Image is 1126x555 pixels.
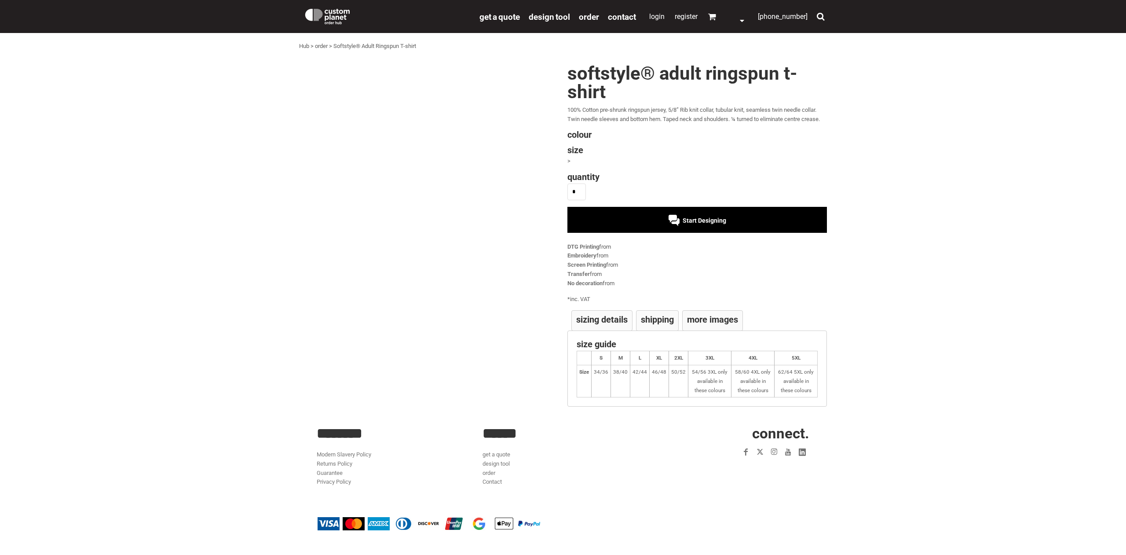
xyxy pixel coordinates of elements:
div: > [567,157,827,166]
td: 58/60 4XL only available in these colours [731,365,775,397]
div: from [567,261,827,270]
th: 5XL [775,351,818,365]
img: Mastercard [343,517,365,530]
th: S [592,351,611,365]
span: Contact [608,12,636,22]
th: 4XL [731,351,775,365]
img: Diners Club [393,517,415,530]
td: 54/56 3XL only available in these colours [688,365,731,397]
a: Embroidery [567,252,596,259]
a: order [483,470,495,476]
th: 3XL [688,351,731,365]
a: Login [649,12,665,21]
a: Transfer [567,271,590,277]
td: 34/36 [592,365,611,397]
th: M [611,351,630,365]
th: L [630,351,650,365]
a: Contact [483,478,502,485]
a: Modern Slavery Policy [317,451,371,458]
a: Guarantee [317,470,343,476]
a: Privacy Policy [317,478,351,485]
a: get a quote [479,11,520,22]
a: design tool [483,460,510,467]
div: Softstyle® Adult Ringspun T-shirt [333,42,416,51]
h4: Size Guide [577,340,818,349]
span: [PHONE_NUMBER] [758,12,808,21]
div: from [567,251,827,261]
div: from [567,279,827,288]
a: Custom Planet [299,2,475,29]
h2: CONNECT. [649,426,809,441]
a: Returns Policy [317,460,352,467]
div: inc. VAT [567,295,827,304]
div: > [329,42,332,51]
h4: Colour [567,130,827,139]
td: 50/52 [669,365,688,397]
img: PayPal [518,521,540,526]
div: > [311,42,314,51]
h4: More Images [687,315,738,324]
a: order [315,43,328,49]
td: 38/40 [611,365,630,397]
a: Contact [608,11,636,22]
img: American Express [368,517,390,530]
h1: Softstyle® Adult Ringspun T-shirt [567,64,827,101]
img: Google Pay [468,517,490,530]
a: DTG Printing [567,243,599,250]
div: from [567,243,827,252]
span: Start Designing [683,217,726,224]
img: Apple Pay [493,517,515,530]
h4: Shipping [641,315,674,324]
div: from [567,270,827,279]
th: XL [650,351,669,365]
img: Custom Planet [303,7,351,24]
td: 42/44 [630,365,650,397]
a: get a quote [483,451,510,458]
a: Register [675,12,698,21]
img: Visa [318,517,340,530]
a: Screen Printing [567,261,606,268]
span: design tool [529,12,570,22]
h4: Sizing Details [576,315,628,324]
td: 46/48 [650,365,669,397]
a: design tool [529,11,570,22]
a: No decoration [567,280,603,287]
h4: Size [567,146,827,154]
td: 62/64 5XL only available in these colours [775,365,818,397]
a: order [579,11,599,22]
p: 100% Cotton pre-shrunk ringspun jersey, 5/8” Rib knit collar, tubular knit, seamless twin needle ... [567,106,827,124]
h4: Quantity [567,173,827,181]
th: 2XL [669,351,688,365]
th: Size [577,365,592,397]
img: China UnionPay [443,517,465,530]
span: get a quote [479,12,520,22]
span: order [579,12,599,22]
a: Hub [299,43,309,49]
iframe: Customer reviews powered by Trustpilot [688,464,809,475]
img: Discover [418,517,440,530]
